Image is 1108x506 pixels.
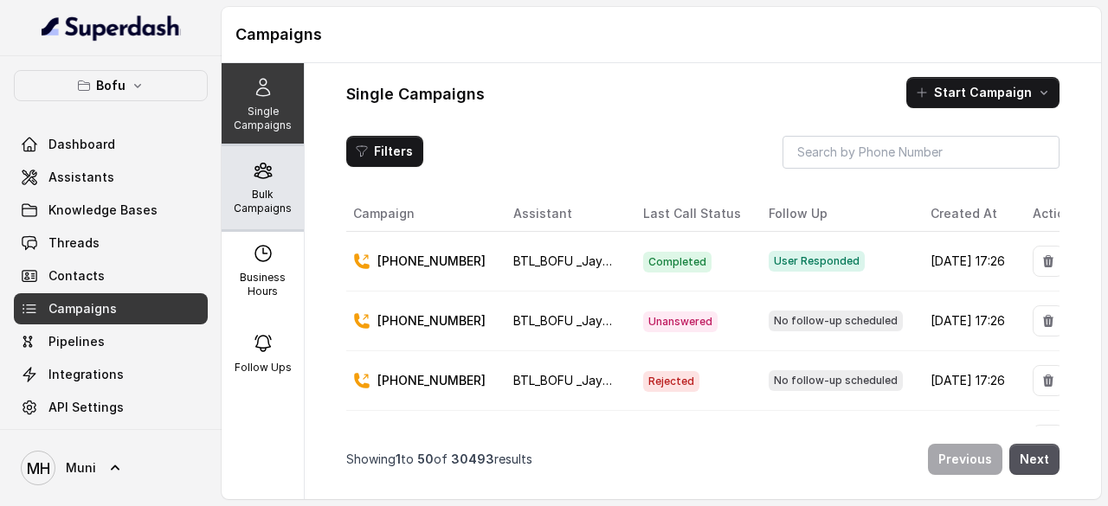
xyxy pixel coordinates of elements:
[928,444,1002,475] button: Previous
[1009,444,1060,475] button: Next
[769,251,865,272] span: User Responded
[27,459,50,477] text: MH
[513,313,635,328] span: BTL_BOFU _Jaynagar
[14,326,208,357] a: Pipelines
[396,452,401,466] span: 1
[96,75,126,96] p: Bofu
[14,293,208,324] a: Campaigns
[48,202,158,219] span: Knowledge Bases
[14,260,208,291] a: Contacts
[48,399,124,416] span: API Settings
[629,196,755,232] th: Last Call Status
[14,425,208,456] a: Voices Library
[513,253,635,268] span: BTL_BOFU _Jaynagar
[917,196,1019,232] th: Created At
[229,188,297,215] p: Bulk Campaigns
[346,451,532,468] p: Showing to of results
[48,169,114,186] span: Assistants
[66,459,96,477] span: Muni
[513,373,635,388] span: BTL_BOFU _Jaynagar
[917,232,1019,291] td: [DATE] 17:26
[377,372,486,389] p: [PHONE_NUMBER]
[906,77,1060,108] button: Start Campaign
[14,359,208,390] a: Integrations
[235,21,1087,48] h1: Campaigns
[451,452,494,466] span: 30493
[14,392,208,423] a: API Settings
[48,234,100,252] span: Threads
[643,311,718,332] span: Unanswered
[48,136,115,153] span: Dashboard
[1019,196,1079,232] th: Action
[14,129,208,160] a: Dashboard
[48,267,105,285] span: Contacts
[917,411,1019,471] td: [DATE] 17:26
[42,14,181,42] img: light.svg
[917,291,1019,351] td: [DATE] 17:26
[346,80,485,108] h1: Single Campaigns
[643,371,699,392] span: Rejected
[643,252,712,272] span: Completed
[14,444,208,492] a: Muni
[48,300,117,317] span: Campaigns
[377,253,486,270] p: [PHONE_NUMBER]
[769,311,903,331] span: No follow-up scheduled
[377,312,486,330] p: [PHONE_NUMBER]
[917,351,1019,411] td: [DATE] 17:26
[417,452,434,466] span: 50
[755,196,917,232] th: Follow Up
[346,196,499,232] th: Campaign
[346,433,1060,485] nav: Pagination
[346,136,423,167] button: Filters
[48,366,124,383] span: Integrations
[235,361,292,375] p: Follow Ups
[783,136,1060,169] input: Search by Phone Number
[229,271,297,298] p: Business Hours
[14,162,208,193] a: Assistants
[769,370,903,391] span: No follow-up scheduled
[499,196,629,232] th: Assistant
[14,195,208,226] a: Knowledge Bases
[229,105,297,132] p: Single Campaigns
[14,227,208,259] a: Threads
[14,70,208,101] button: Bofu
[48,333,105,350] span: Pipelines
